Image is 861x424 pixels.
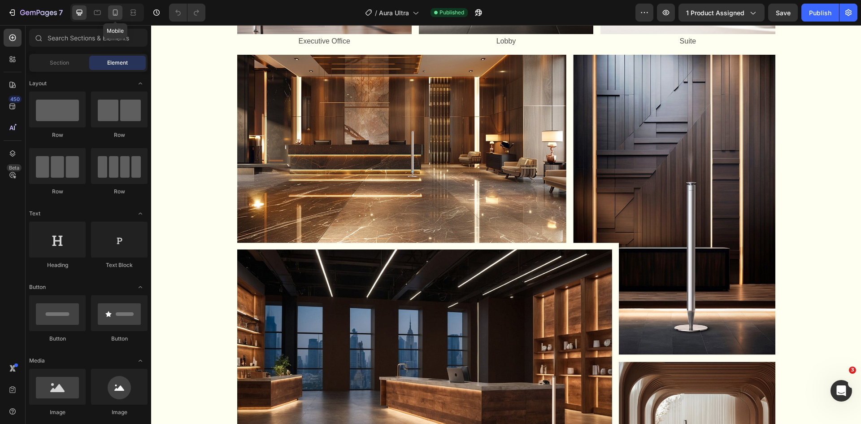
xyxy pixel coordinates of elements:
div: Row [29,188,86,196]
span: Toggle open [133,206,148,221]
span: Toggle open [133,354,148,368]
p: 7 [59,7,63,18]
button: Save [768,4,798,22]
div: 450 [9,96,22,103]
iframe: Intercom live chat [831,380,852,402]
span: Toggle open [133,280,148,294]
span: Layout [29,79,47,87]
div: Button [29,335,86,343]
span: Media [29,357,45,365]
div: Image [29,408,86,416]
span: Aura Ultra [379,8,409,17]
div: Heading [29,261,86,269]
div: Text Block [91,261,148,269]
span: 3 [849,367,856,374]
div: Button [91,335,148,343]
button: Publish [801,4,839,22]
span: Section [50,59,69,67]
iframe: Design area [151,25,861,424]
span: Button [29,283,46,291]
span: Save [776,9,791,17]
button: 7 [4,4,67,22]
span: Published [439,9,464,17]
div: Row [91,188,148,196]
div: Row [91,131,148,139]
input: Search Sections & Elements [29,29,148,47]
div: Publish [809,8,831,17]
button: 1 product assigned [678,4,765,22]
div: Row [29,131,86,139]
span: 1 product assigned [686,8,744,17]
div: Undo/Redo [169,4,205,22]
span: Toggle open [133,76,148,91]
div: Image [91,408,148,416]
span: Element [107,59,128,67]
span: / [375,8,377,17]
div: Beta [7,164,22,171]
span: Text [29,210,40,218]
